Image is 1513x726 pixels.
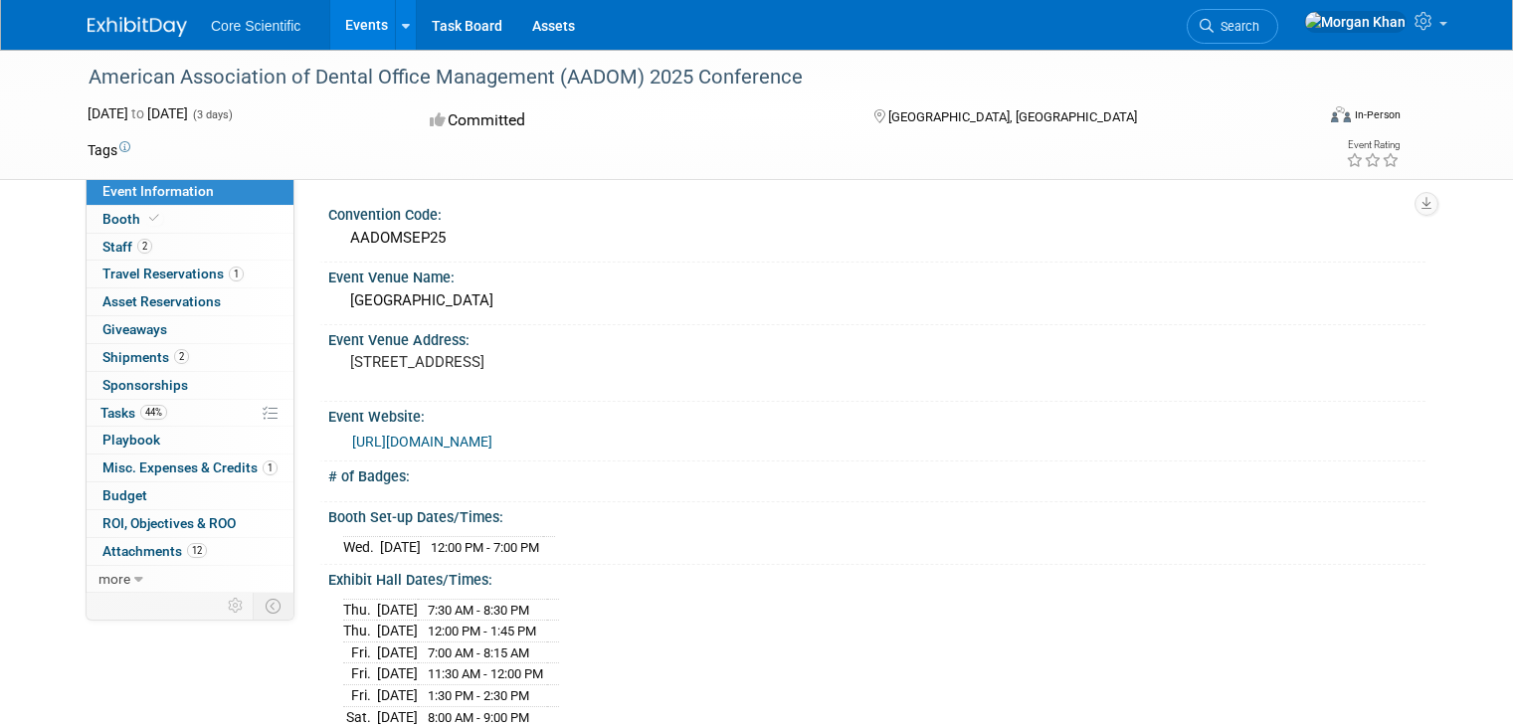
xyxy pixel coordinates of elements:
[1207,103,1401,133] div: Event Format
[149,213,159,224] i: Booth reservation complete
[102,487,147,503] span: Budget
[102,515,236,531] span: ROI, Objectives & ROO
[102,459,278,475] span: Misc. Expenses & Credits
[87,427,293,454] a: Playbook
[428,688,529,703] span: 1:30 PM - 2:30 PM
[428,603,529,618] span: 7:30 AM - 8:30 PM
[174,349,189,364] span: 2
[102,239,152,255] span: Staff
[102,543,207,559] span: Attachments
[254,593,294,619] td: Toggle Event Tabs
[343,285,1411,316] div: [GEOGRAPHIC_DATA]
[343,663,377,685] td: Fri.
[328,325,1425,350] div: Event Venue Address:
[352,434,492,450] a: [URL][DOMAIN_NAME]
[343,536,380,557] td: Wed.
[1331,106,1351,122] img: Format-Inperson.png
[1187,9,1278,44] a: Search
[87,288,293,315] a: Asset Reservations
[87,566,293,593] a: more
[102,321,167,337] span: Giveaways
[343,599,377,621] td: Thu.
[137,239,152,254] span: 2
[87,538,293,565] a: Attachments12
[328,263,1425,287] div: Event Venue Name:
[229,267,244,281] span: 1
[82,60,1289,95] div: American Association of Dental Office Management (AADOM) 2025 Conference
[1304,11,1407,33] img: Morgan Khan
[428,624,536,638] span: 12:00 PM - 1:45 PM
[343,621,377,642] td: Thu.
[888,109,1137,124] span: [GEOGRAPHIC_DATA], [GEOGRAPHIC_DATA]
[187,543,207,558] span: 12
[87,344,293,371] a: Shipments2
[350,353,764,371] pre: [STREET_ADDRESS]
[328,402,1425,427] div: Event Website:
[87,206,293,233] a: Booth
[1214,19,1259,34] span: Search
[102,349,189,365] span: Shipments
[431,540,539,555] span: 12:00 PM - 7:00 PM
[343,223,1411,254] div: AADOMSEP25
[88,105,188,121] span: [DATE] [DATE]
[100,405,167,421] span: Tasks
[328,461,1425,486] div: # of Badges:
[219,593,254,619] td: Personalize Event Tab Strip
[428,710,529,725] span: 8:00 AM - 9:00 PM
[424,103,842,138] div: Committed
[87,454,293,481] a: Misc. Expenses & Credits1
[102,432,160,448] span: Playbook
[343,641,377,663] td: Fri.
[87,510,293,537] a: ROI, Objectives & ROO
[88,140,130,160] td: Tags
[343,685,377,707] td: Fri.
[98,571,130,587] span: more
[328,565,1425,590] div: Exhibit Hall Dates/Times:
[87,482,293,509] a: Budget
[1354,107,1401,122] div: In-Person
[380,536,421,557] td: [DATE]
[328,502,1425,527] div: Booth Set-up Dates/Times:
[263,460,278,475] span: 1
[211,18,300,34] span: Core Scientific
[102,377,188,393] span: Sponsorships
[428,645,529,660] span: 7:00 AM - 8:15 AM
[102,266,244,281] span: Travel Reservations
[128,105,147,121] span: to
[377,621,418,642] td: [DATE]
[1346,140,1400,150] div: Event Rating
[102,211,163,227] span: Booth
[428,666,543,681] span: 11:30 AM - 12:00 PM
[140,405,167,420] span: 44%
[87,372,293,399] a: Sponsorships
[377,599,418,621] td: [DATE]
[88,17,187,37] img: ExhibitDay
[87,316,293,343] a: Giveaways
[377,663,418,685] td: [DATE]
[87,178,293,205] a: Event Information
[328,200,1425,225] div: Convention Code:
[377,641,418,663] td: [DATE]
[377,685,418,707] td: [DATE]
[87,234,293,261] a: Staff2
[102,293,221,309] span: Asset Reservations
[191,108,233,121] span: (3 days)
[87,261,293,287] a: Travel Reservations1
[87,400,293,427] a: Tasks44%
[102,183,214,199] span: Event Information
